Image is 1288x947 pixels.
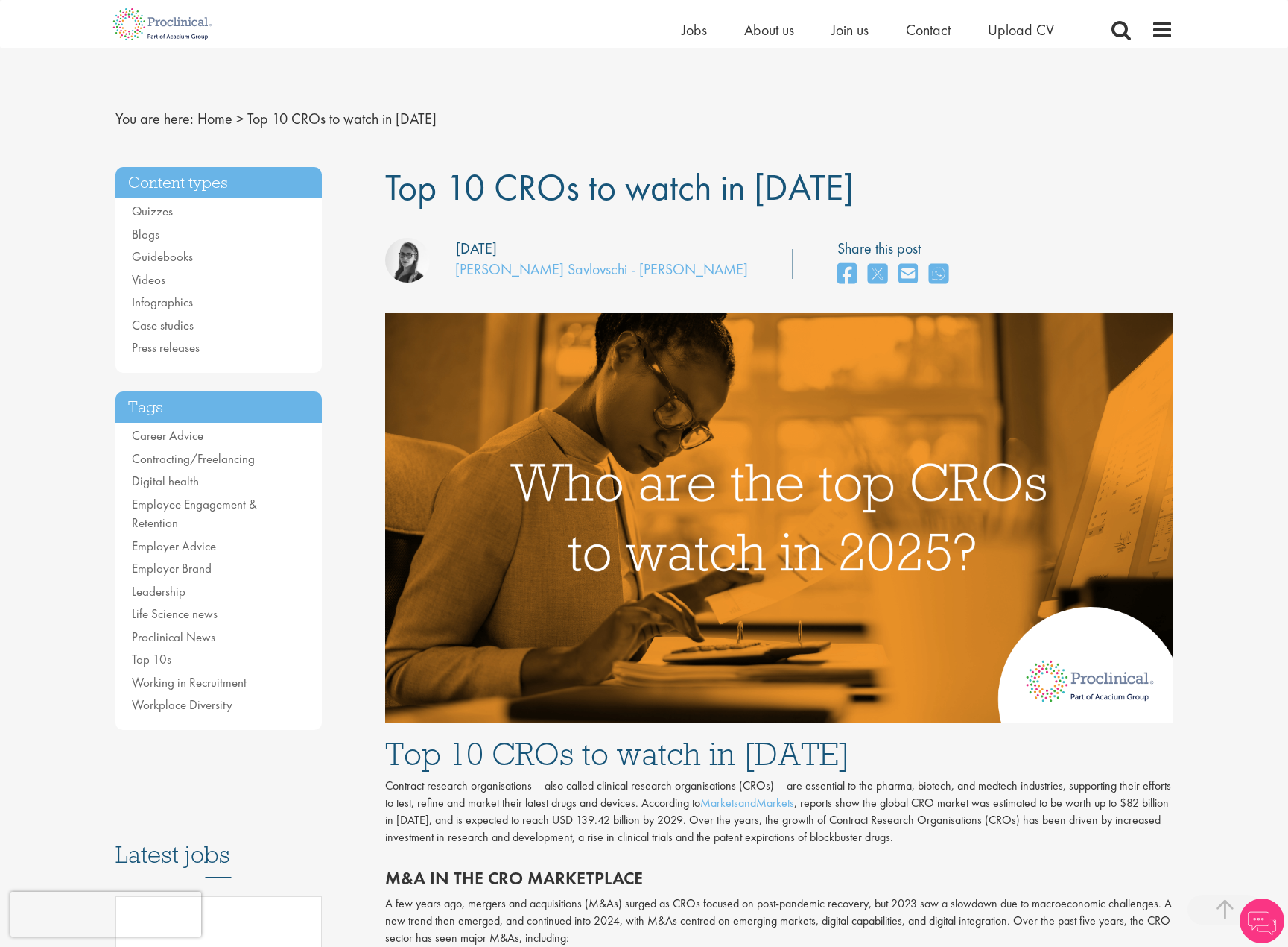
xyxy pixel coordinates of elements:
[385,163,854,211] span: Top 10 CROs to watch in [DATE]
[132,496,257,532] a: Employee Engagement & Retention
[455,259,748,279] a: [PERSON_NAME] Savlovschi - [PERSON_NAME]
[132,629,215,645] a: Proclinical News
[132,560,212,576] a: Employer Brand
[115,109,194,128] span: You are here:
[197,109,232,128] a: breadcrumb link
[385,238,430,283] img: Theodora Savlovschi - Wicks
[132,294,193,310] a: Infographics
[682,20,707,40] a: Jobs
[385,313,1173,723] img: Top 10 CROs 2025| Proclinical
[456,238,497,259] div: [DATE]
[132,674,247,690] a: Working in Recruitment
[115,167,323,199] h3: Content types
[115,391,323,424] h3: Tags
[385,869,1173,888] h2: M&A in the CRO marketplace
[10,892,201,937] iframe: reCAPTCHA
[385,737,1173,770] h1: Top 10 CROs to watch in [DATE]
[988,20,1054,40] a: Upload CV
[132,450,255,467] a: Contracting/Freelancing
[132,605,218,622] a: Life Science news
[868,259,887,291] a: share on twitter
[132,248,193,265] a: Guidebooks
[115,805,323,878] h3: Latest jobs
[744,20,794,40] a: About us
[831,20,869,40] a: Join us
[385,896,1173,947] p: A few years ago, mergers and acquisitions (M&As) surged as CROs focused on post-pandemic recovery...
[132,203,173,219] a: Quizzes
[132,538,216,554] a: Employer Advice
[385,778,1173,846] p: Contract research organisations – also called clinical research organisations (CROs) – are essent...
[906,20,951,40] a: Contact
[132,651,171,667] a: Top 10s
[132,226,159,242] a: Blogs
[247,109,437,128] span: Top 10 CROs to watch in [DATE]
[132,427,203,444] a: Career Advice
[236,109,244,128] span: >
[132,473,199,489] a: Digital health
[837,238,956,259] label: Share this post
[132,317,194,333] a: Case studies
[132,339,200,356] a: Press releases
[700,795,794,811] a: MarketsandMarkets
[837,259,857,291] a: share on facebook
[898,259,918,291] a: share on email
[132,271,165,288] a: Videos
[929,259,948,291] a: share on whats app
[1240,899,1284,943] img: Chatbot
[132,696,232,713] a: Workplace Diversity
[132,583,185,600] a: Leadership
